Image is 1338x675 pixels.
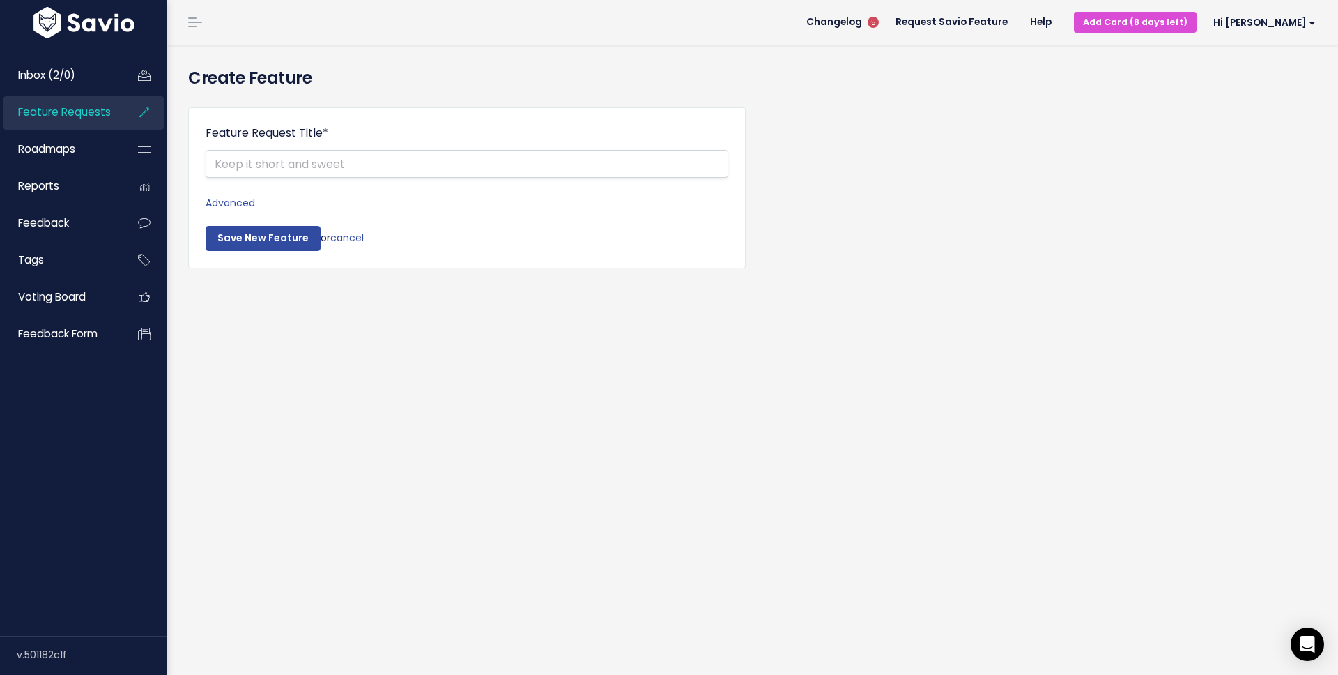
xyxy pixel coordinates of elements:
[18,68,75,82] span: Inbox (2/0)
[1213,17,1316,28] span: Hi [PERSON_NAME]
[206,150,728,178] input: Keep it short and sweet
[3,170,116,202] a: Reports
[206,226,728,251] div: or
[30,7,138,38] img: logo-white.9d6f32f41409.svg
[206,195,728,212] a: Advanced
[18,326,98,341] span: Feedback form
[1074,12,1197,32] a: Add Card (8 days left)
[3,244,116,276] a: Tags
[18,179,59,193] span: Reports
[3,133,116,165] a: Roadmaps
[18,105,111,119] span: Feature Requests
[18,215,69,230] span: Feedback
[206,125,328,142] label: Feature Request Title
[3,96,116,128] a: Feature Requests
[806,17,862,27] span: Changelog
[18,252,44,267] span: Tags
[330,231,364,245] a: cancel
[18,289,86,304] span: Voting Board
[868,17,879,28] span: 5
[188,66,1317,91] h4: Create Feature
[1291,628,1324,661] div: Open Intercom Messenger
[884,12,1019,33] a: Request Savio Feature
[1019,12,1063,33] a: Help
[3,207,116,239] a: Feedback
[1197,12,1327,33] a: Hi [PERSON_NAME]
[3,318,116,350] a: Feedback form
[17,637,167,673] div: v.501182c1f
[3,281,116,313] a: Voting Board
[206,226,321,251] input: Save New Feature
[3,59,116,91] a: Inbox (2/0)
[18,142,75,156] span: Roadmaps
